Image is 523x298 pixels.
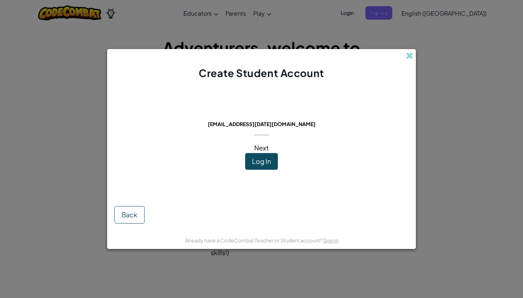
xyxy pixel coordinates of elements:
[323,237,338,243] a: Sign in
[185,237,323,243] span: Already have a CodeCombat Teacher or Student account?
[210,110,313,119] span: This email is already in use:
[199,67,324,79] span: Create Student Account
[254,144,269,152] span: Next
[114,206,145,223] button: Back
[208,121,316,127] span: [EMAIL_ADDRESS][DATE][DOMAIN_NAME]
[252,157,271,165] span: Log In
[122,210,137,219] span: Back
[245,153,278,170] button: Log In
